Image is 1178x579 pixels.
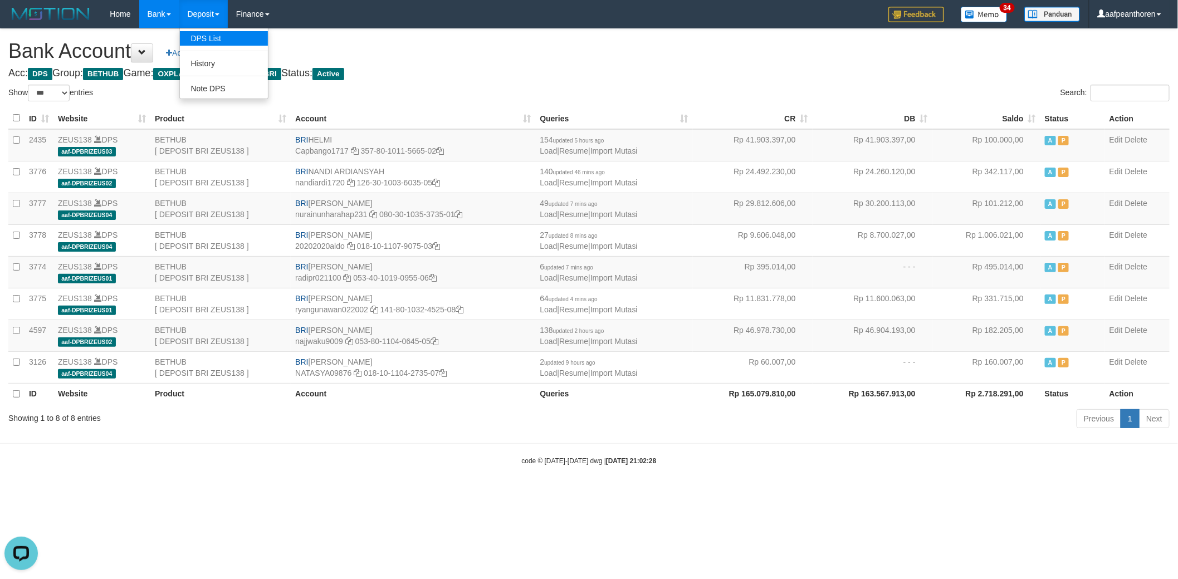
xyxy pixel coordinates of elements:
[8,6,93,22] img: MOTION_logo.png
[559,242,588,251] a: Resume
[28,68,52,80] span: DPS
[291,129,535,161] td: HELMI 357-80-1011-5665-02
[1058,358,1069,367] span: Paused
[25,161,53,193] td: 3776
[58,167,92,176] a: ZEUS138
[25,288,53,320] td: 3775
[295,262,308,271] span: BRI
[291,288,535,320] td: [PERSON_NAME] 141-80-1032-4525-08
[590,146,638,155] a: Import Mutasi
[347,242,355,251] a: Copy 20202020aldo to clipboard
[549,201,598,207] span: updated 7 mins ago
[295,178,345,187] a: nandiardi1720
[1121,409,1140,428] a: 1
[1045,168,1056,177] span: Active
[58,199,92,208] a: ZEUS138
[813,107,932,129] th: DB: activate to sort column ascending
[58,210,116,220] span: aaf-DPBRIZEUS04
[1125,262,1147,271] a: Delete
[549,233,598,239] span: updated 8 mins ago
[535,383,692,404] th: Queries
[25,224,53,256] td: 3778
[1058,326,1069,336] span: Paused
[553,328,604,334] span: updated 2 hours ago
[540,357,637,377] span: | |
[1058,168,1069,177] span: Paused
[53,351,150,383] td: DPS
[932,193,1040,224] td: Rp 101.212,00
[540,167,637,187] span: | |
[813,383,932,404] th: Rp 163.567.913,00
[456,305,463,314] a: Copy 141801032452508 to clipboard
[150,288,291,320] td: BETHUB [ DEPOSIT BRI ZEUS138 ]
[553,169,605,175] span: updated 46 mins ago
[295,294,308,303] span: BRI
[693,256,813,288] td: Rp 395.014,00
[429,273,437,282] a: Copy 053401019095506 to clipboard
[53,383,150,404] th: Website
[351,146,359,155] a: Copy Capbango1717 to clipboard
[260,68,281,80] span: BRI
[1105,107,1170,129] th: Action
[291,351,535,383] td: [PERSON_NAME] 018-10-1104-2735-07
[291,256,535,288] td: [PERSON_NAME] 053-40-1019-0955-06
[813,161,932,193] td: Rp 24.260.120,00
[540,357,595,366] span: 2
[28,85,70,101] select: Showentries
[559,305,588,314] a: Resume
[540,337,557,346] a: Load
[159,43,243,62] a: Add Bank Account
[932,288,1040,320] td: Rp 331.715,00
[1125,199,1147,208] a: Delete
[1045,358,1056,367] span: Active
[540,210,557,219] a: Load
[932,351,1040,383] td: Rp 160.007,00
[813,288,932,320] td: Rp 11.600.063,00
[291,224,535,256] td: [PERSON_NAME] 018-10-1107-9075-03
[1045,263,1056,272] span: Active
[1109,262,1123,271] a: Edit
[813,320,932,351] td: Rp 46.904.193,00
[540,135,637,155] span: | |
[53,320,150,351] td: DPS
[295,199,308,208] span: BRI
[180,56,268,71] a: History
[150,107,291,129] th: Product: activate to sort column ascending
[1125,294,1147,303] a: Delete
[1125,326,1147,335] a: Delete
[693,320,813,351] td: Rp 46.978.730,00
[1125,357,1147,366] a: Delete
[544,360,595,366] span: updated 9 hours ago
[53,193,150,224] td: DPS
[1109,135,1123,144] a: Edit
[291,320,535,351] td: [PERSON_NAME] 053-80-1104-0645-05
[693,107,813,129] th: CR: activate to sort column ascending
[58,326,92,335] a: ZEUS138
[590,242,638,251] a: Import Mutasi
[370,305,378,314] a: Copy ryangunawan022002 to clipboard
[295,326,308,335] span: BRI
[540,242,557,251] a: Load
[1045,199,1056,209] span: Active
[53,288,150,320] td: DPS
[150,193,291,224] td: BETHUB [ DEPOSIT BRI ZEUS138 ]
[455,210,463,219] a: Copy 080301035373501 to clipboard
[540,135,604,144] span: 154
[344,273,351,282] a: Copy radipr021100 to clipboard
[295,210,367,219] a: nurainunharahap231
[1045,326,1056,336] span: Active
[813,256,932,288] td: - - -
[180,31,268,46] a: DPS List
[25,383,53,404] th: ID
[58,337,116,347] span: aaf-DPBRIZEUS02
[58,357,92,366] a: ZEUS138
[1058,263,1069,272] span: Paused
[8,40,1170,62] h1: Bank Account
[590,210,638,219] a: Import Mutasi
[369,210,377,219] a: Copy nurainunharahap231 to clipboard
[1125,230,1147,239] a: Delete
[347,178,355,187] a: Copy nandiardi1720 to clipboard
[544,264,593,271] span: updated 7 mins ago
[693,224,813,256] td: Rp 9.606.048,00
[58,135,92,144] a: ZEUS138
